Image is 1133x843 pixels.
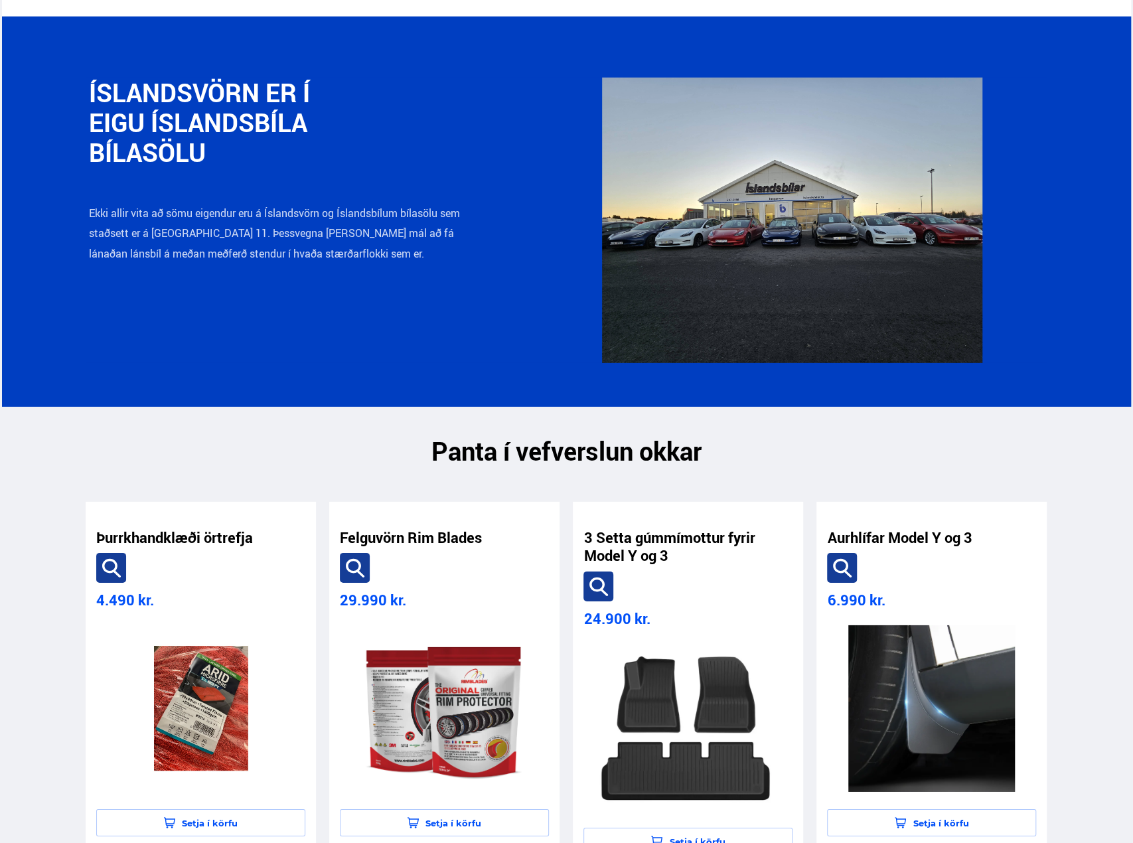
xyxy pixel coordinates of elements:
[538,78,1047,363] img: 9zr__SX2vAWU2qpX.jpg
[340,809,549,836] button: Setja í körfu
[350,625,538,793] img: product-image-1
[827,618,1036,803] a: product-image-3
[107,625,295,793] img: product-image-0
[86,436,1047,466] h2: Panta í vefverslun okkar
[583,609,650,628] span: 24.900 kr.
[340,618,549,803] a: product-image-1
[96,528,253,547] a: Þurrkhandklæði örtrefja
[89,203,489,264] p: Ekki allir vita að sömu eigendur eru á Íslandsvörn og Íslandsbílum bílasölu sem staðsett er á [GE...
[827,528,972,547] a: Aurhlífar Model Y og 3
[583,528,793,566] a: 3 Setta gúmmímottur fyrir Model Y og 3
[340,590,406,609] span: 29.990 kr.
[583,637,793,822] a: product-image-2
[594,644,782,811] img: product-image-2
[89,78,358,167] h2: Íslandsvörn er í eigu Íslandsbíla bílasölu
[827,809,1036,836] button: Setja í körfu
[827,590,885,609] span: 6.990 kr.
[96,809,305,836] button: Setja í körfu
[96,618,305,803] a: product-image-0
[11,5,50,45] button: Opna LiveChat spjallviðmót
[838,625,1025,793] img: product-image-3
[96,590,154,609] span: 4.490 kr.
[340,528,482,547] a: Felguvörn Rim Blades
